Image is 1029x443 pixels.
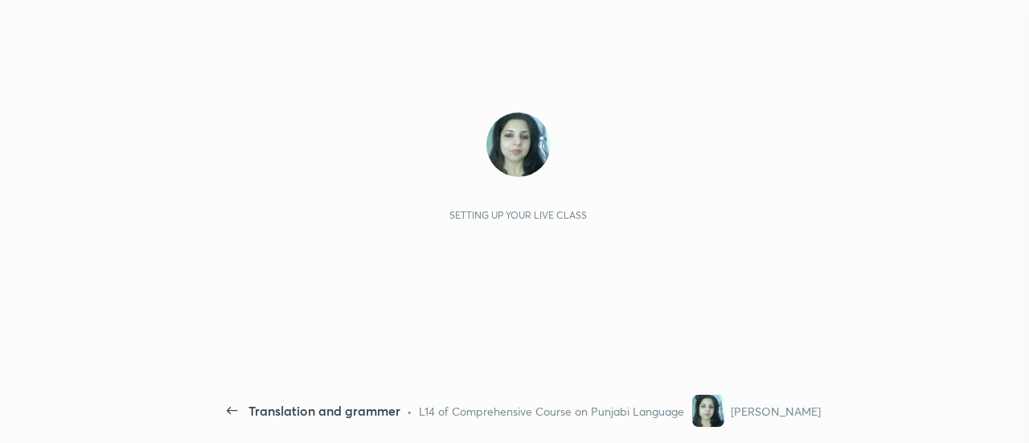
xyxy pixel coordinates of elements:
img: 19cdb9369a8a4d6485c4701ce581a50f.jpg [486,113,551,177]
div: Translation and grammer [248,401,400,420]
img: 19cdb9369a8a4d6485c4701ce581a50f.jpg [692,395,724,427]
div: L14 of Comprehensive Course on Punjabi Language [419,403,684,420]
div: Setting up your live class [449,209,587,221]
div: [PERSON_NAME] [731,403,821,420]
div: • [407,403,412,420]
